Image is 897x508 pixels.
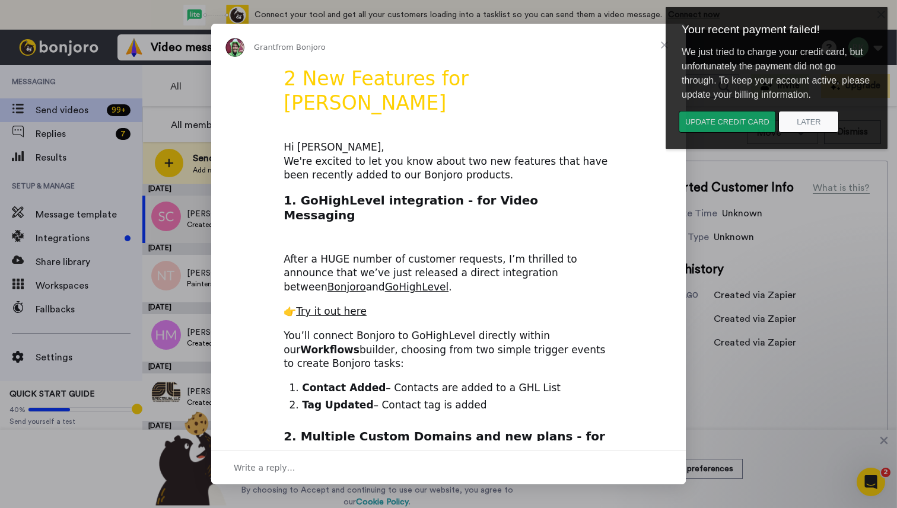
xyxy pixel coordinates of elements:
[276,43,326,52] span: from Bonjoro
[327,281,366,293] a: Bonjoro
[302,382,386,394] b: Contact Added
[643,24,686,66] span: Close
[234,460,295,475] span: Write a reply…
[302,381,613,395] li: – Contacts are added to a GHL List
[284,140,613,183] div: Hi [PERSON_NAME], We're excited to let you know about two new features that have been recently ad...
[302,398,613,413] li: – Contact tag is added
[225,38,244,57] img: Profile image for Grant
[13,111,110,133] button: Update credit card
[113,111,173,133] button: Later
[300,344,360,356] b: Workflows
[284,193,613,229] h2: 1. GoHighLevel integration - for Video Messaging
[284,305,613,319] div: 👉
[302,399,373,411] b: Tag Updated
[296,305,367,317] a: Try it out here
[284,238,613,295] div: After a HUGE number of customer requests, I’m thrilled to announce that we’ve just released a dir...
[7,14,215,36] div: Your recent payment failed!
[284,67,613,123] h1: 2 New Features for [PERSON_NAME]
[284,329,613,371] div: You’ll connect Bonjoro to GoHighLevel directly within our builder, choosing from two simple trigg...
[284,429,613,465] h2: 2. Multiple Custom Domains and new plans - for Testimonials
[385,281,449,293] a: GoHighLevel
[7,36,215,111] div: We just tried to charge your credit card, but unfortunately the payment did not go through. To ke...
[211,451,686,484] div: Open conversation and reply
[254,43,276,52] span: Grant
